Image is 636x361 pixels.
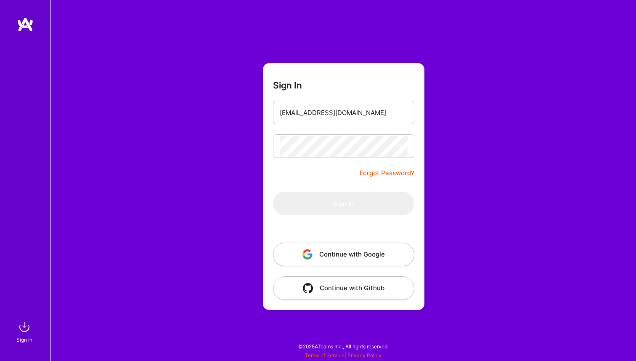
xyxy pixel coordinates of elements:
[17,17,34,32] img: logo
[302,249,313,259] img: icon
[16,318,33,335] img: sign in
[305,352,382,358] span: |
[50,336,636,357] div: © 2025 ATeams Inc., All rights reserved.
[273,276,414,300] button: Continue with Github
[280,102,408,123] input: Email...
[305,352,344,358] a: Terms of Service
[18,318,33,344] a: sign inSign In
[347,352,382,358] a: Privacy Policy
[360,168,414,178] a: Forgot Password?
[273,80,302,91] h3: Sign In
[273,192,414,215] button: Sign In
[303,283,313,293] img: icon
[273,243,414,266] button: Continue with Google
[16,335,32,344] div: Sign In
